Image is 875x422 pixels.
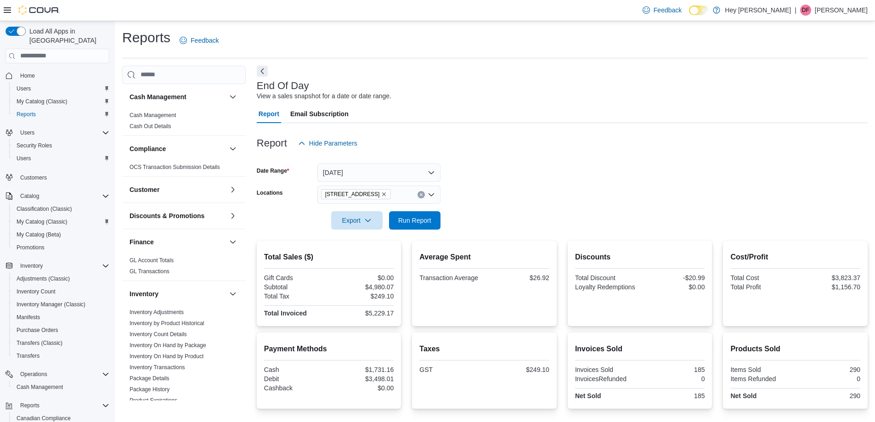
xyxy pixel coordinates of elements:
div: Cash Management [122,110,246,135]
span: Cash Management [13,382,109,393]
button: Open list of options [428,191,435,198]
button: Customer [130,185,226,194]
button: Clear input [418,191,425,198]
span: Operations [20,371,47,378]
button: Cash Management [9,381,113,394]
a: Reports [13,109,40,120]
a: Inventory Manager (Classic) [13,299,89,310]
a: GL Account Totals [130,257,174,264]
button: Operations [17,369,51,380]
div: -$20.99 [642,274,705,281]
a: Transfers [13,350,43,361]
span: Cash Out Details [130,123,171,130]
span: My Catalog (Beta) [13,229,109,240]
span: Reports [13,109,109,120]
span: Reports [20,402,40,409]
span: Email Subscription [290,105,349,123]
button: Inventory [227,288,238,299]
button: Run Report [389,211,440,230]
a: Users [13,83,34,94]
h2: Payment Methods [264,343,394,354]
div: $1,156.70 [797,283,860,291]
a: Feedback [176,31,222,50]
button: Cash Management [130,92,226,101]
button: Purchase Orders [9,324,113,337]
span: Security Roles [13,140,109,151]
span: Feedback [191,36,219,45]
button: Transfers (Classic) [9,337,113,349]
a: Users [13,153,34,164]
span: Load All Apps in [GEOGRAPHIC_DATA] [26,27,109,45]
a: Inventory On Hand by Product [130,353,203,360]
div: Items Refunded [730,375,793,383]
button: My Catalog (Classic) [9,95,113,108]
span: My Catalog (Classic) [17,98,68,105]
div: Gift Cards [264,274,327,281]
div: Total Profit [730,283,793,291]
strong: Net Sold [730,392,756,399]
span: Hide Parameters [309,139,357,148]
span: Inventory Manager (Classic) [17,301,85,308]
a: Inventory Transactions [130,364,185,371]
label: Date Range [257,167,289,174]
div: 290 [797,366,860,373]
a: My Catalog (Classic) [13,96,71,107]
span: Cash Management [130,112,176,119]
a: Inventory Count [13,286,59,297]
h3: Report [257,138,287,149]
div: 185 [642,366,705,373]
div: View a sales snapshot for a date or date range. [257,91,391,101]
span: Transfers [13,350,109,361]
strong: Net Sold [575,392,601,399]
span: Purchase Orders [13,325,109,336]
div: Total Tax [264,293,327,300]
a: Classification (Classic) [13,203,76,214]
a: Package History [130,386,169,393]
a: My Catalog (Classic) [13,216,71,227]
div: Total Cost [730,274,793,281]
span: My Catalog (Classic) [13,216,109,227]
button: Cash Management [227,91,238,102]
span: Purchase Orders [17,326,58,334]
a: Feedback [639,1,685,19]
button: Customers [2,170,113,184]
span: Classification (Classic) [17,205,72,213]
a: Promotions [13,242,48,253]
span: Promotions [13,242,109,253]
span: Adjustments (Classic) [13,273,109,284]
span: Users [17,155,31,162]
span: Export [337,211,377,230]
strong: Total Invoiced [264,309,307,317]
button: Operations [2,368,113,381]
button: [DATE] [317,163,440,182]
div: $249.10 [486,366,549,373]
button: Reports [2,399,113,412]
span: Users [17,85,31,92]
button: Users [17,127,38,138]
button: Inventory Manager (Classic) [9,298,113,311]
div: Cashback [264,384,327,392]
button: Users [9,152,113,165]
button: Discounts & Promotions [130,211,226,220]
span: Users [13,153,109,164]
span: Manifests [17,314,40,321]
button: Finance [130,237,226,247]
span: Report [259,105,279,123]
button: Compliance [227,143,238,154]
h2: Taxes [419,343,549,354]
span: My Catalog (Classic) [17,218,68,225]
a: Purchase Orders [13,325,62,336]
a: Package Details [130,375,169,382]
span: Home [17,70,109,81]
a: Customers [17,172,51,183]
button: Next [257,66,268,77]
span: Users [13,83,109,94]
a: GL Transactions [130,268,169,275]
a: Inventory On Hand by Package [130,342,206,349]
span: DF [802,5,809,16]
